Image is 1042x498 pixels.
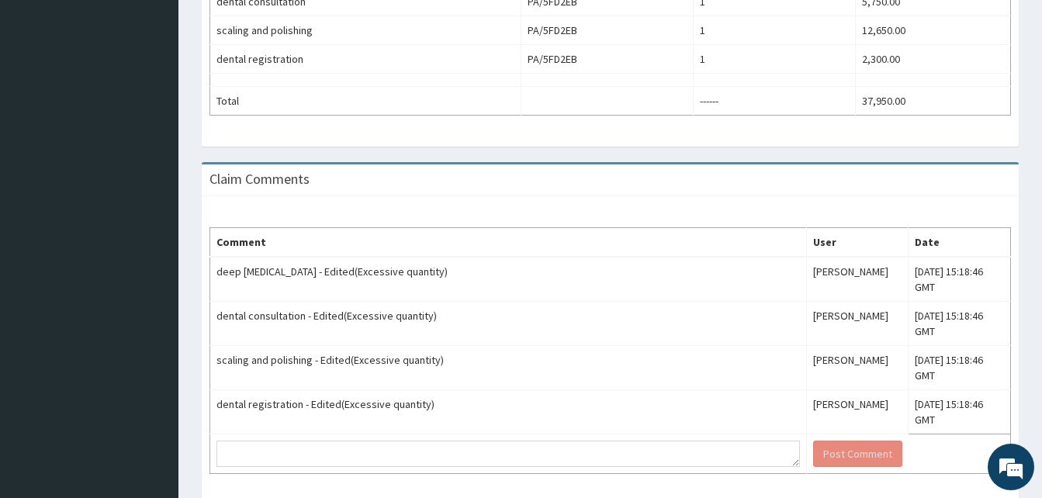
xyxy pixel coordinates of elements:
[806,302,909,346] td: [PERSON_NAME]
[210,228,807,258] th: Comment
[694,45,856,74] td: 1
[909,302,1011,346] td: [DATE] 15:18:46 GMT
[210,257,807,302] td: deep [MEDICAL_DATA] - Edited(Excessive quantity)
[855,16,1010,45] td: 12,650.00
[813,441,902,467] button: Post Comment
[210,87,521,116] td: Total
[694,16,856,45] td: 1
[210,45,521,74] td: dental registration
[855,87,1010,116] td: 37,950.00
[209,172,310,186] h3: Claim Comments
[210,346,807,390] td: scaling and polishing - Edited(Excessive quantity)
[806,390,909,434] td: [PERSON_NAME]
[909,390,1011,434] td: [DATE] 15:18:46 GMT
[855,45,1010,74] td: 2,300.00
[806,346,909,390] td: [PERSON_NAME]
[909,257,1011,302] td: [DATE] 15:18:46 GMT
[210,390,807,434] td: dental registration - Edited(Excessive quantity)
[521,45,693,74] td: PA/5FD2EB
[909,228,1011,258] th: Date
[806,228,909,258] th: User
[909,346,1011,390] td: [DATE] 15:18:46 GMT
[210,16,521,45] td: scaling and polishing
[210,302,807,346] td: dental consultation - Edited(Excessive quantity)
[694,87,856,116] td: ------
[806,257,909,302] td: [PERSON_NAME]
[521,16,693,45] td: PA/5FD2EB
